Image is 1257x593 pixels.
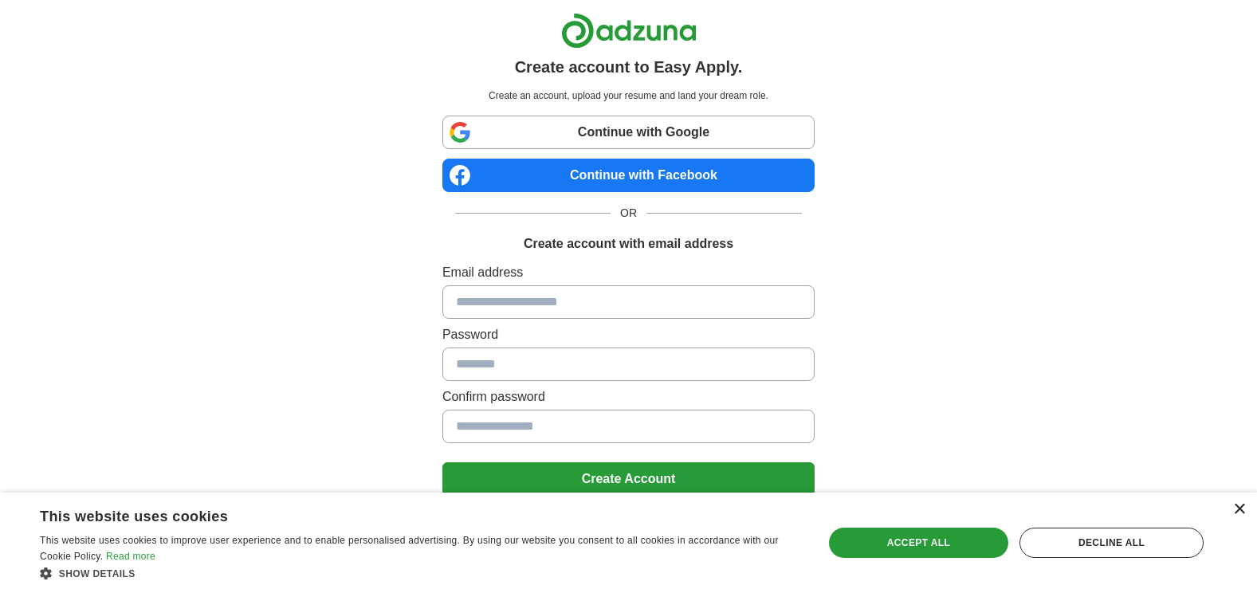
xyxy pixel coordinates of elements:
[446,88,811,103] p: Create an account, upload your resume and land your dream role.
[442,116,815,149] a: Continue with Google
[40,502,760,526] div: This website uses cookies
[40,565,800,581] div: Show details
[561,13,697,49] img: Adzuna logo
[442,159,815,192] a: Continue with Facebook
[442,263,815,282] label: Email address
[829,528,1008,558] div: Accept all
[1019,528,1204,558] div: Decline all
[59,568,136,579] span: Show details
[442,462,815,496] button: Create Account
[1233,504,1245,516] div: Close
[442,325,815,344] label: Password
[524,234,733,253] h1: Create account with email address
[442,387,815,406] label: Confirm password
[106,551,155,562] a: Read more, opens a new window
[40,535,779,562] span: This website uses cookies to improve user experience and to enable personalised advertising. By u...
[611,205,646,222] span: OR
[515,55,743,79] h1: Create account to Easy Apply.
